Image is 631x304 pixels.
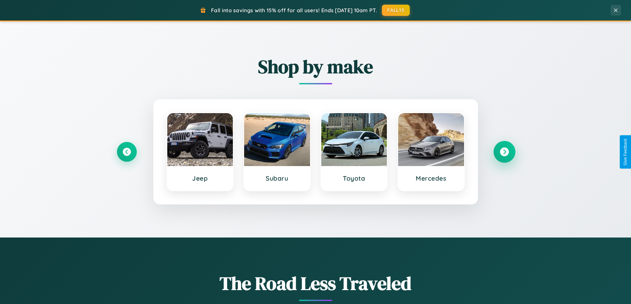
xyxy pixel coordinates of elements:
[174,174,227,182] h3: Jeep
[211,7,377,14] span: Fall into savings with 15% off for all users! Ends [DATE] 10am PT.
[382,5,410,16] button: FALL15
[623,139,628,165] div: Give Feedback
[328,174,381,182] h3: Toyota
[405,174,457,182] h3: Mercedes
[117,54,514,79] h2: Shop by make
[251,174,303,182] h3: Subaru
[117,271,514,296] h1: The Road Less Traveled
